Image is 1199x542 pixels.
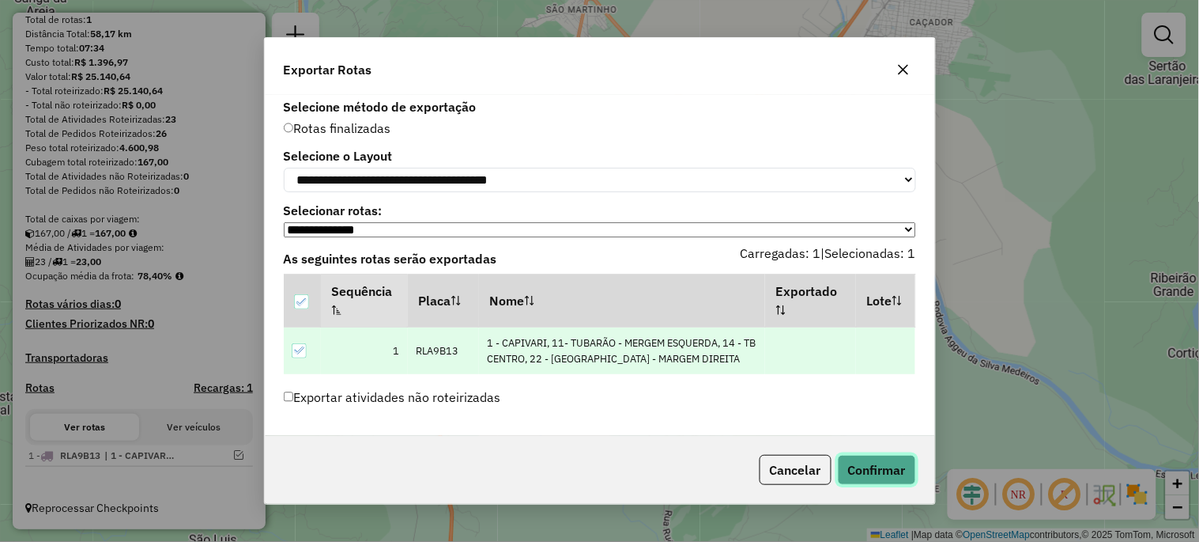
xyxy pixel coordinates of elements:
[479,275,765,328] th: Nome
[284,201,916,220] label: Selecionar rotas:
[765,275,856,328] th: Exportado
[600,244,926,274] div: |
[284,382,501,412] label: Exportar atividades não roteirizadas
[284,97,916,116] label: Selecione método de exportação
[479,328,765,374] td: 1 - CAPIVARI, 11- TUBARÃO - MERGEM ESQUERDA, 14 - TB CENTRO, 22 - [GEOGRAPHIC_DATA] - MARGEM DIREITA
[284,60,372,79] span: Exportar Rotas
[856,275,915,328] th: Lote
[321,275,408,328] th: Sequência
[838,455,916,485] button: Confirmar
[284,146,916,165] label: Selecione o Layout
[741,245,821,261] span: Carregadas: 1
[408,328,479,374] td: RLA9B13
[321,328,408,374] td: 1
[284,392,294,402] input: Exportar atividades não roteirizadas
[760,455,831,485] button: Cancelar
[284,120,391,136] span: Rotas finalizadas
[408,275,479,328] th: Placa
[284,251,497,267] strong: As seguintes rotas serão exportadas
[825,245,916,261] span: Selecionadas: 1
